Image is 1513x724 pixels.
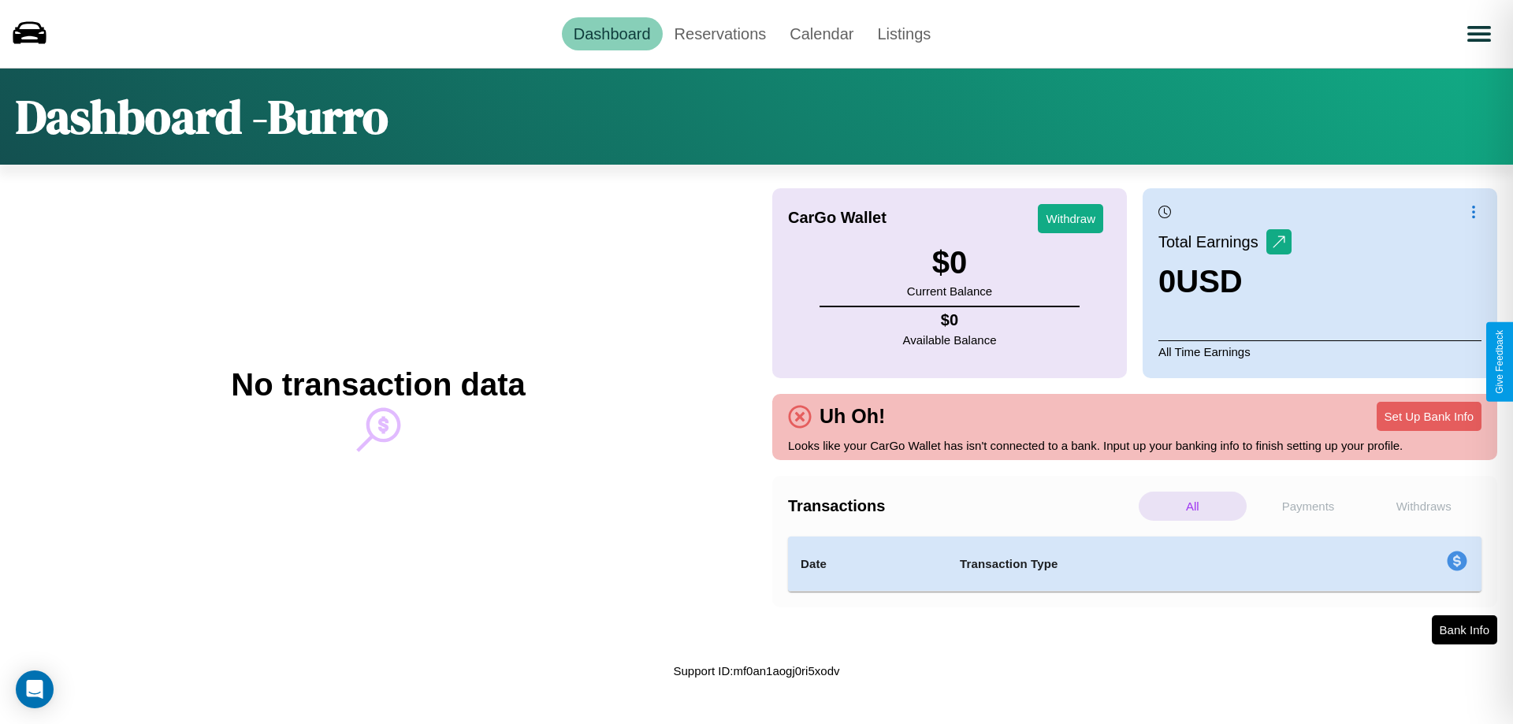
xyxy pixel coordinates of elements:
[1255,492,1362,521] p: Payments
[778,17,865,50] a: Calendar
[788,435,1481,456] p: Looks like your CarGo Wallet has isn't connected to a bank. Input up your banking info to finish ...
[788,537,1481,592] table: simple table
[1038,204,1103,233] button: Withdraw
[1457,12,1501,56] button: Open menu
[1432,615,1497,644] button: Bank Info
[562,17,663,50] a: Dashboard
[960,555,1318,574] h4: Transaction Type
[16,670,54,708] div: Open Intercom Messenger
[903,311,997,329] h4: $ 0
[903,329,997,351] p: Available Balance
[1158,228,1266,256] p: Total Earnings
[907,280,992,302] p: Current Balance
[1158,340,1481,362] p: All Time Earnings
[1370,492,1478,521] p: Withdraws
[801,555,935,574] h4: Date
[231,367,525,403] h2: No transaction data
[663,17,779,50] a: Reservations
[788,209,887,227] h4: CarGo Wallet
[788,497,1135,515] h4: Transactions
[1139,492,1247,521] p: All
[16,84,388,149] h1: Dashboard - Burro
[1494,330,1505,394] div: Give Feedback
[907,245,992,280] h3: $ 0
[674,660,840,681] p: Support ID: mf0an1aogj0ri5xodv
[1377,402,1481,431] button: Set Up Bank Info
[865,17,942,50] a: Listings
[812,405,893,428] h4: Uh Oh!
[1158,264,1292,299] h3: 0 USD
